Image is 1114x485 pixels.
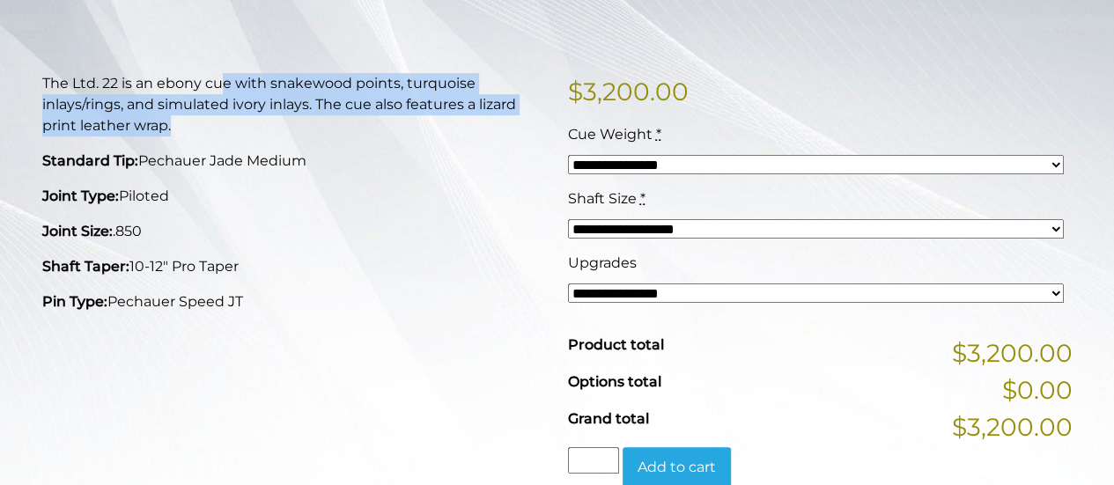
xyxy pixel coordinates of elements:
[568,126,653,143] span: Cue Weight
[952,408,1073,445] span: $3,200.00
[568,190,637,207] span: Shaft Size
[656,126,661,143] abbr: required
[42,221,547,242] p: .850
[42,256,547,277] p: 10-12″ Pro Taper
[568,77,583,107] span: $
[42,73,547,136] p: The Ltd. 22 is an ebony cue with snakewood points, turquoise inlays/rings, and simulated ivory in...
[568,410,649,427] span: Grand total
[640,190,646,207] abbr: required
[42,187,119,204] strong: Joint Type:
[568,77,689,107] bdi: 3,200.00
[42,223,113,239] strong: Joint Size:
[42,151,547,172] p: Pechauer Jade Medium
[42,258,129,275] strong: Shaft Taper:
[42,291,547,312] p: Pechauer Speed JT
[952,334,1073,371] span: $3,200.00
[42,186,547,207] p: Piloted
[568,447,619,474] input: Product quantity
[568,373,661,390] span: Options total
[568,254,637,271] span: Upgrades
[1002,371,1073,408] span: $0.00
[568,336,664,353] span: Product total
[42,152,138,169] strong: Standard Tip:
[42,293,107,310] strong: Pin Type:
